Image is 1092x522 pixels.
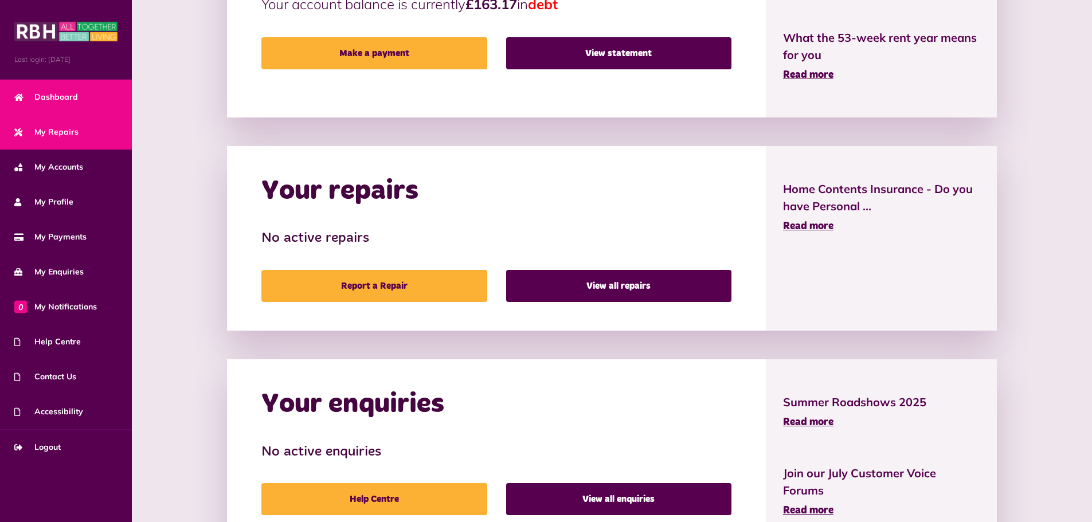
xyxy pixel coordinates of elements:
a: What the 53-week rent year means for you Read more [783,29,980,83]
span: Read more [783,70,833,80]
a: View statement [506,37,731,69]
span: Join our July Customer Voice Forums [783,465,980,499]
span: Help Centre [14,336,81,348]
span: What the 53-week rent year means for you [783,29,980,64]
a: View all enquiries [506,483,731,515]
span: Read more [783,221,833,231]
h2: Your repairs [261,175,418,208]
a: Report a Repair [261,270,487,302]
span: Contact Us [14,371,76,383]
span: My Profile [14,196,73,208]
span: Home Contents Insurance - Do you have Personal ... [783,180,980,215]
span: My Enquiries [14,266,84,278]
span: Read more [783,505,833,516]
h2: Your enquiries [261,388,444,421]
a: View all repairs [506,270,731,302]
a: Make a payment [261,37,487,69]
span: My Repairs [14,126,79,138]
a: Home Contents Insurance - Do you have Personal ... Read more [783,180,980,234]
a: Join our July Customer Voice Forums Read more [783,465,980,519]
h3: No active repairs [261,230,731,247]
span: Summer Roadshows 2025 [783,394,980,411]
span: Last login: [DATE] [14,54,118,65]
span: 0 [14,300,27,313]
img: MyRBH [14,20,118,43]
a: Summer Roadshows 2025 Read more [783,394,980,430]
span: My Notifications [14,301,97,313]
a: Help Centre [261,483,487,515]
span: My Payments [14,231,87,243]
span: My Accounts [14,161,83,173]
span: Accessibility [14,406,83,418]
span: Logout [14,441,61,453]
span: Dashboard [14,91,78,103]
h3: No active enquiries [261,444,731,461]
span: Read more [783,417,833,427]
